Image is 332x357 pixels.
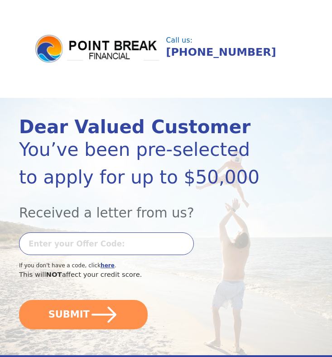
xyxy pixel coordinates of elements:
div: Received a letter from us? [19,191,269,223]
div: Dear Valued Customer [19,118,269,136]
img: logo.png [34,34,161,64]
div: Call us: [166,37,304,44]
div: You’ve been pre-selected to apply for up to $50,000 [19,136,269,191]
a: here [101,262,115,269]
div: If you don't have a code, click . [19,261,269,270]
div: This will affect your credit score. [19,270,269,280]
a: [PHONE_NUMBER] [166,46,276,58]
button: SUBMIT [19,300,148,329]
input: Enter your Offer Code: [19,232,194,255]
span: NOT [46,270,62,278]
